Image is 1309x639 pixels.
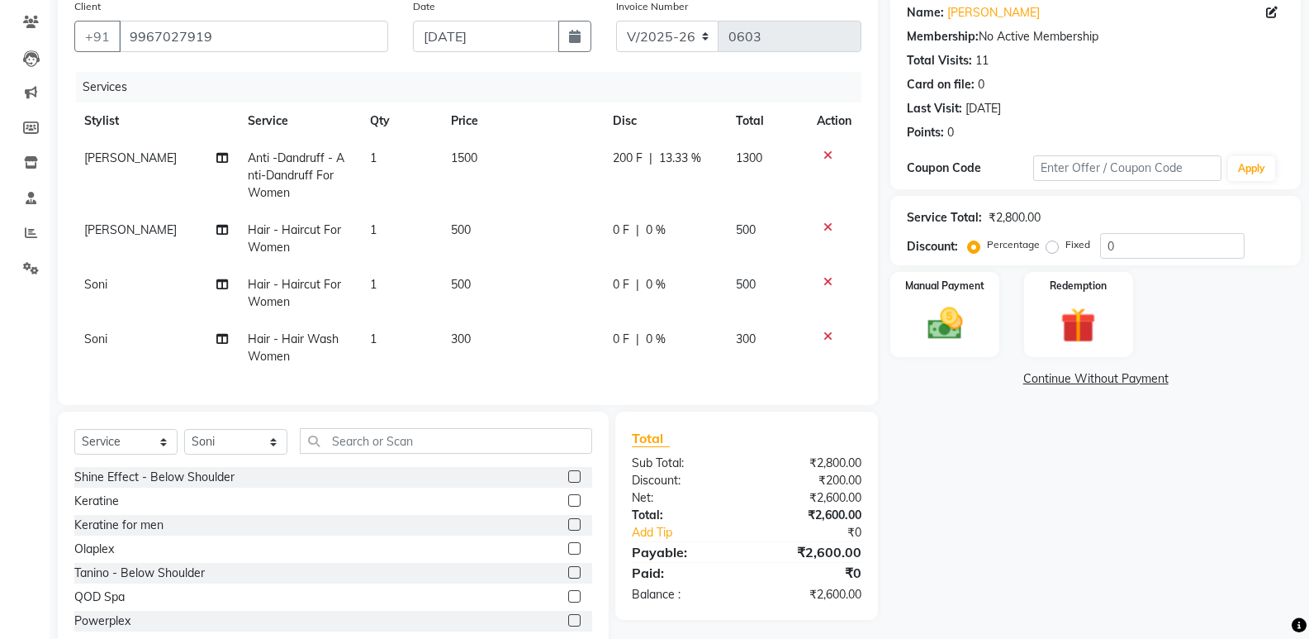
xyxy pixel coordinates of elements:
span: Hair - Haircut For Women [248,222,341,255]
span: 500 [736,277,756,292]
div: Shine Effect - Below Shoulder [74,469,235,486]
div: Total Visits: [907,52,972,69]
label: Redemption [1050,279,1107,293]
img: _cash.svg [917,303,974,344]
span: Soni [84,277,107,292]
label: Fixed [1065,237,1090,252]
div: Powerplex [74,613,130,630]
div: ₹2,600.00 [747,507,874,524]
span: 300 [451,331,471,346]
div: Total: [619,507,747,524]
div: ₹0 [747,563,874,583]
div: Payable: [619,542,747,562]
span: 500 [451,277,471,292]
button: +91 [74,21,121,52]
div: Discount: [619,472,747,489]
span: | [636,331,639,348]
div: QOD Spa [74,589,125,606]
span: 1 [370,277,377,292]
span: 0 % [646,222,666,239]
div: Name: [907,4,944,21]
div: ₹2,600.00 [747,542,874,562]
div: Coupon Code [907,160,1032,177]
div: Paid: [619,563,747,583]
div: Card on file: [907,76,975,93]
span: [PERSON_NAME] [84,150,177,165]
span: | [649,150,652,167]
span: [PERSON_NAME] [84,222,177,237]
div: Net: [619,489,747,507]
label: Percentage [987,237,1040,252]
span: 0 F [613,331,629,348]
div: Membership: [907,28,979,45]
div: Points: [907,124,944,141]
span: | [636,276,639,293]
label: Manual Payment [905,279,984,293]
th: Disc [603,103,726,140]
th: Price [441,103,603,140]
span: 0 % [646,276,666,293]
span: 500 [451,222,471,237]
span: 500 [736,222,756,237]
span: Soni [84,331,107,346]
input: Search by Name/Mobile/Email/Code [119,21,388,52]
img: _gift.svg [1050,303,1107,347]
th: Service [238,103,360,140]
div: Balance : [619,586,747,603]
div: ₹2,800.00 [989,209,1041,227]
div: Discount: [907,238,958,255]
a: Continue Without Payment [894,370,1297,388]
button: Apply [1228,156,1275,181]
span: 1 [370,331,377,346]
div: 0 [978,76,984,93]
span: Anti -Dandruff - Anti-Dandruff For Women [248,150,344,200]
div: [DATE] [965,100,1001,117]
span: 200 F [613,150,643,167]
div: Service Total: [907,209,982,227]
input: Search or Scan [300,428,592,454]
div: 11 [975,52,989,69]
th: Qty [360,103,441,140]
span: 13.33 % [659,150,701,167]
th: Stylist [74,103,238,140]
span: Total [632,430,670,447]
div: ₹0 [768,524,874,541]
div: Services [76,72,874,103]
div: ₹200.00 [747,472,874,489]
div: Keratine [74,493,119,510]
span: 1 [370,150,377,165]
div: 0 [947,124,954,141]
div: Tanino - Below Shoulder [74,565,205,582]
span: Hair - Haircut For Women [248,277,341,309]
span: 1300 [736,150,762,165]
span: 1500 [451,150,477,165]
div: Keratine for men [74,517,164,534]
div: Last Visit: [907,100,962,117]
a: Add Tip [619,524,768,541]
div: ₹2,800.00 [747,455,874,472]
div: ₹2,600.00 [747,586,874,603]
span: 0 % [646,331,666,348]
input: Enter Offer / Coupon Code [1033,155,1221,181]
th: Action [807,103,861,140]
div: No Active Membership [907,28,1284,45]
span: 1 [370,222,377,237]
span: 0 F [613,276,629,293]
div: Olaplex [74,541,114,558]
span: 300 [736,331,756,346]
div: ₹2,600.00 [747,489,874,507]
th: Total [726,103,808,140]
span: Hair - Hair Wash Women [248,331,339,364]
div: Sub Total: [619,455,747,472]
span: 0 F [613,222,629,239]
a: [PERSON_NAME] [947,4,1040,21]
span: | [636,222,639,239]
